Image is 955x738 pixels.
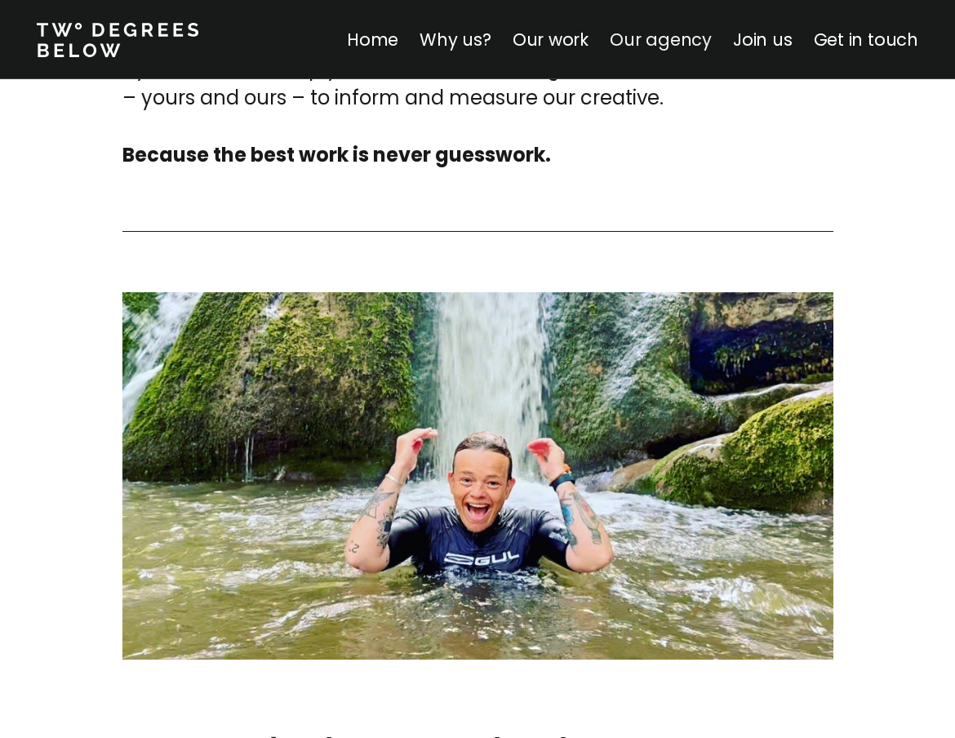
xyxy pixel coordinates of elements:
[610,28,712,51] a: Our agency
[347,28,398,51] a: Home
[733,28,793,51] a: Join us
[420,28,491,51] a: Why us?
[513,28,589,51] a: Our work
[122,141,551,168] strong: Because the best work is never guesswork.
[814,28,918,51] a: Get in touch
